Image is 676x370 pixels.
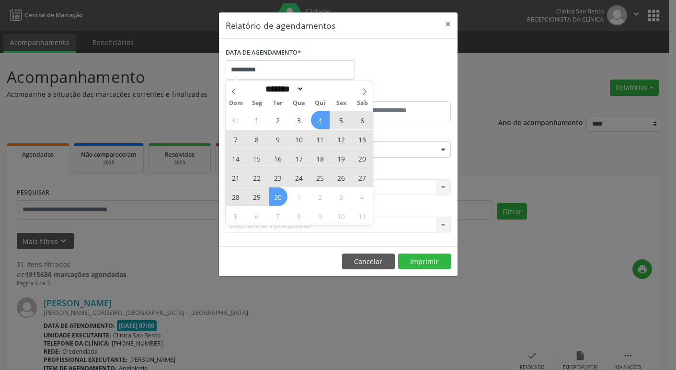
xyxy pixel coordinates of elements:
label: ATÉ [341,86,451,101]
span: Seg [246,100,267,106]
span: Ter [267,100,288,106]
span: Qui [309,100,331,106]
span: Outubro 5, 2025 [227,207,245,225]
span: Setembro 20, 2025 [353,149,372,168]
span: Outubro 9, 2025 [311,207,330,225]
span: Setembro 2, 2025 [269,111,287,129]
span: Sex [331,100,352,106]
span: Setembro 6, 2025 [353,111,372,129]
span: Setembro 12, 2025 [332,130,351,149]
span: Sáb [352,100,373,106]
span: Outubro 3, 2025 [332,187,351,206]
span: Setembro 8, 2025 [248,130,266,149]
h5: Relatório de agendamentos [226,19,335,32]
span: Setembro 24, 2025 [290,168,309,187]
label: DATA DE AGENDAMENTO [226,46,301,60]
span: Outubro 10, 2025 [332,207,351,225]
span: Setembro 1, 2025 [248,111,266,129]
span: Outubro 7, 2025 [269,207,287,225]
input: Year [304,84,336,94]
span: Setembro 28, 2025 [227,187,245,206]
span: Setembro 18, 2025 [311,149,330,168]
span: Setembro 19, 2025 [332,149,351,168]
span: Setembro 11, 2025 [311,130,330,149]
span: Agosto 31, 2025 [227,111,245,129]
span: Outubro 11, 2025 [353,207,372,225]
button: Cancelar [342,254,395,270]
span: Setembro 21, 2025 [227,168,245,187]
button: Close [438,12,458,36]
span: Dom [226,100,247,106]
span: Setembro 4, 2025 [311,111,330,129]
span: Setembro 29, 2025 [248,187,266,206]
span: Outubro 4, 2025 [353,187,372,206]
select: Month [263,84,305,94]
span: Setembro 5, 2025 [332,111,351,129]
span: Setembro 7, 2025 [227,130,245,149]
span: Outubro 6, 2025 [248,207,266,225]
span: Qua [288,100,309,106]
span: Setembro 15, 2025 [248,149,266,168]
button: Imprimir [398,254,451,270]
span: Setembro 16, 2025 [269,149,287,168]
span: Setembro 26, 2025 [332,168,351,187]
span: Setembro 17, 2025 [290,149,309,168]
span: Outubro 1, 2025 [290,187,309,206]
span: Setembro 23, 2025 [269,168,287,187]
span: Setembro 9, 2025 [269,130,287,149]
span: Setembro 25, 2025 [311,168,330,187]
span: Setembro 27, 2025 [353,168,372,187]
span: Setembro 10, 2025 [290,130,309,149]
span: Setembro 13, 2025 [353,130,372,149]
span: Outubro 2, 2025 [311,187,330,206]
span: Setembro 30, 2025 [269,187,287,206]
span: Setembro 14, 2025 [227,149,245,168]
span: Setembro 3, 2025 [290,111,309,129]
span: Outubro 8, 2025 [290,207,309,225]
span: Setembro 22, 2025 [248,168,266,187]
